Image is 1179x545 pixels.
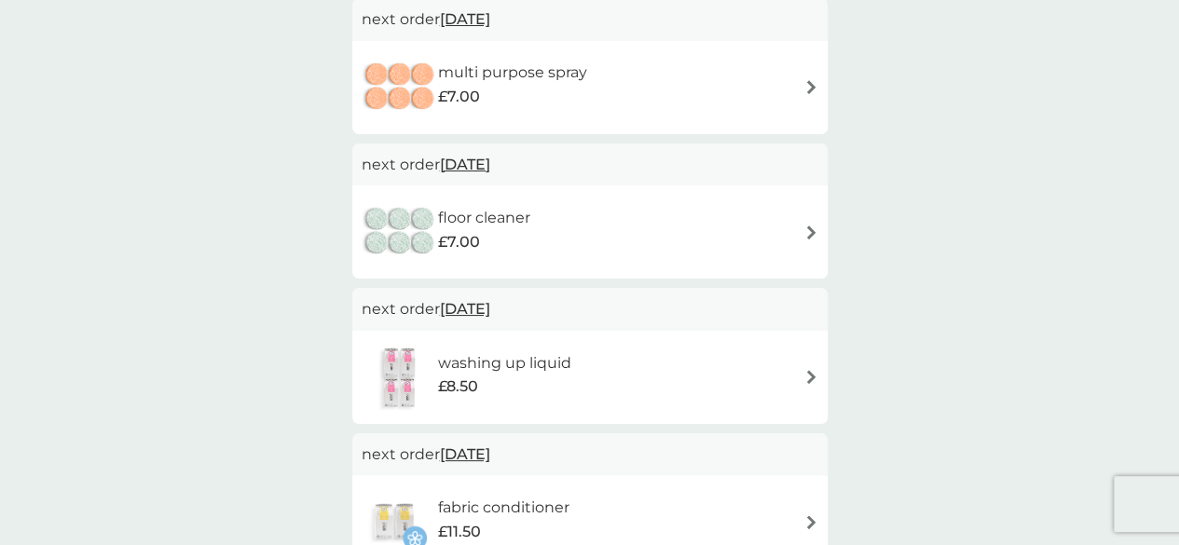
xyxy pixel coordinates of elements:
img: arrow right [804,515,818,529]
img: arrow right [804,225,818,239]
img: washing up liquid [362,345,438,410]
span: [DATE] [440,1,490,37]
h6: fabric conditioner [437,496,569,520]
span: [DATE] [440,291,490,327]
span: £7.00 [438,230,480,254]
h6: multi purpose spray [438,61,587,85]
span: £8.50 [438,375,478,399]
img: multi purpose spray [362,55,438,120]
h6: floor cleaner [438,206,530,230]
img: arrow right [804,370,818,384]
span: [DATE] [440,146,490,183]
img: floor cleaner [362,199,438,265]
img: arrow right [804,80,818,94]
p: next order [362,153,818,177]
h6: washing up liquid [438,351,571,375]
span: £11.50 [437,520,480,544]
span: £7.00 [438,85,480,109]
span: [DATE] [440,436,490,472]
p: next order [362,297,818,321]
p: next order [362,443,818,467]
p: next order [362,7,818,32]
